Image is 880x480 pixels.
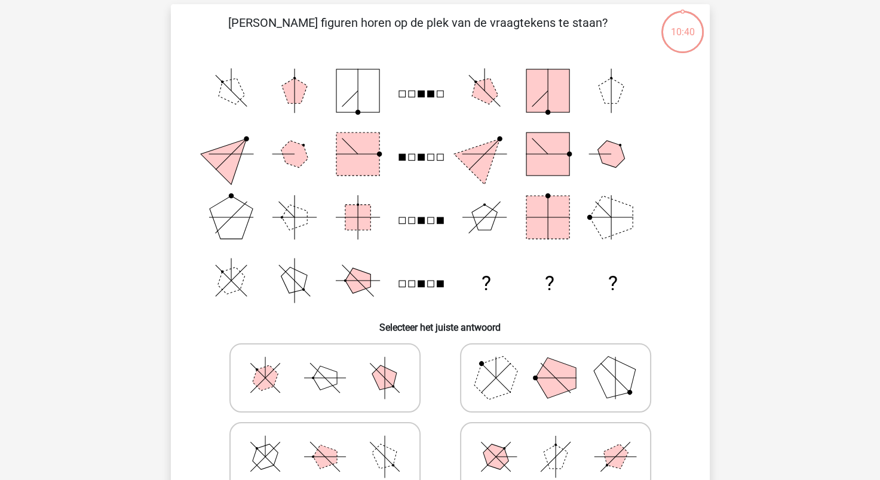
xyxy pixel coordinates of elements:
h6: Selecteer het juiste antwoord [190,312,691,333]
div: 10:40 [660,10,705,39]
text: ? [608,272,618,295]
text: ? [544,272,554,295]
text: ? [481,272,490,295]
p: [PERSON_NAME] figuren horen op de plek van de vraagtekens te staan? [190,14,646,50]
